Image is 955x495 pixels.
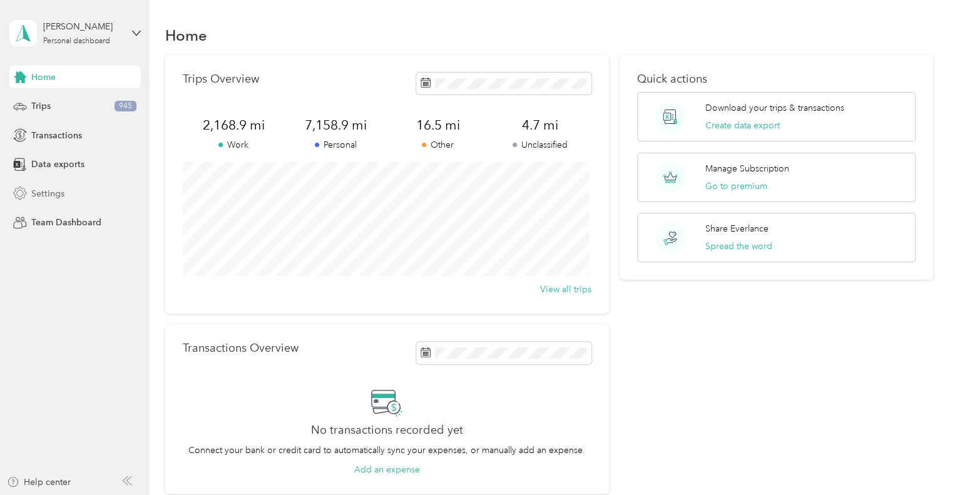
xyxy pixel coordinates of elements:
[489,138,591,151] p: Unclassified
[705,101,844,115] p: Download your trips & transactions
[7,476,71,489] button: Help center
[705,240,772,253] button: Spread the word
[489,116,591,134] span: 4.7 mi
[705,180,767,193] button: Go to premium
[311,424,463,437] h2: No transactions recorded yet
[31,100,51,113] span: Trips
[637,73,916,86] p: Quick actions
[31,187,64,200] span: Settings
[165,29,207,42] h1: Home
[354,463,420,476] button: Add an expense
[387,138,489,151] p: Other
[705,162,789,175] p: Manage Subscription
[31,158,84,171] span: Data exports
[285,138,387,151] p: Personal
[31,129,82,142] span: Transactions
[705,222,769,235] p: Share Everlance
[31,216,101,229] span: Team Dashboard
[285,116,387,134] span: 7,158.9 mi
[540,283,591,296] button: View all trips
[183,73,259,86] p: Trips Overview
[387,116,489,134] span: 16.5 mi
[885,425,955,495] iframe: Everlance-gr Chat Button Frame
[115,101,136,112] span: 945
[705,119,780,132] button: Create data export
[183,342,299,355] p: Transactions Overview
[31,71,56,84] span: Home
[183,138,285,151] p: Work
[43,20,121,33] div: [PERSON_NAME]
[183,116,285,134] span: 2,168.9 mi
[188,444,585,457] p: Connect your bank or credit card to automatically sync your expenses, or manually add an expense.
[43,38,110,45] div: Personal dashboard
